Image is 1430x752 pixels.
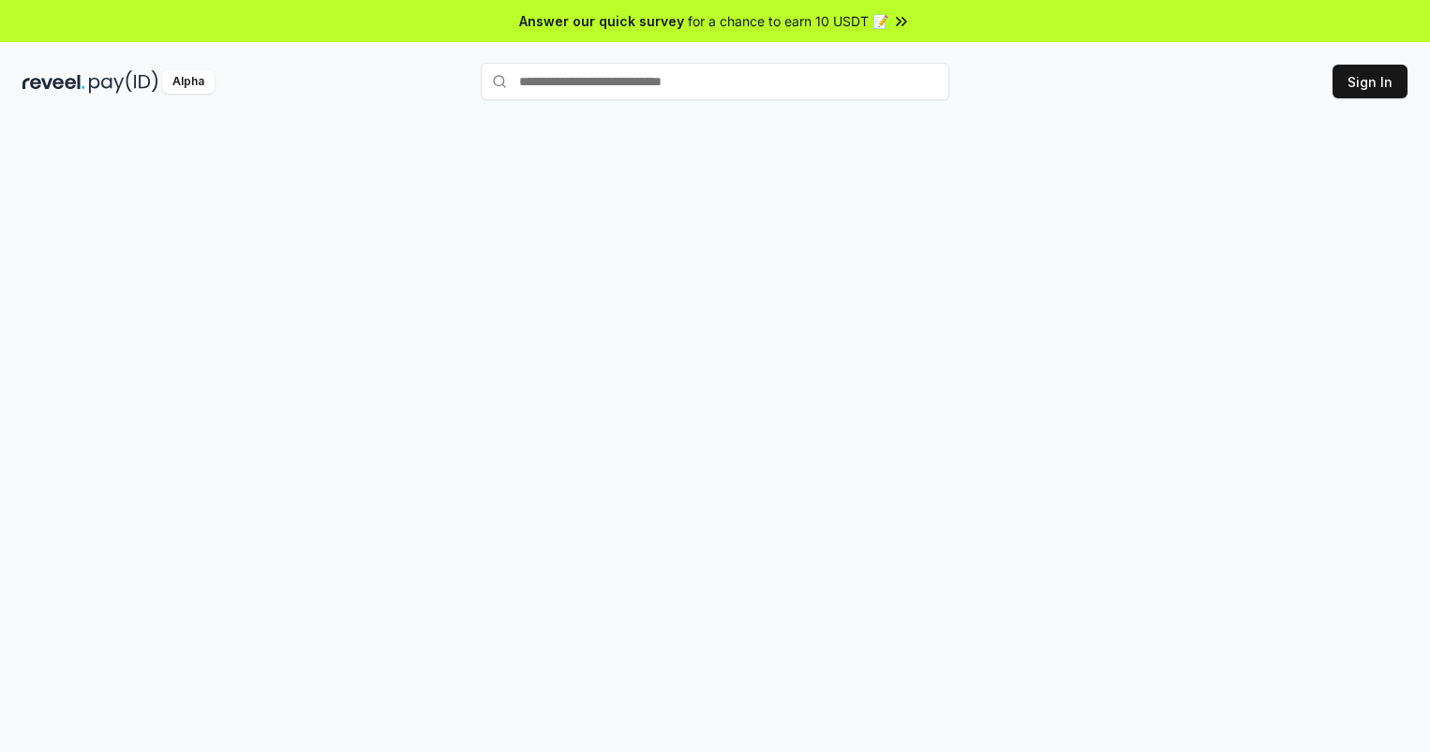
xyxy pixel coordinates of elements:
img: reveel_dark [22,70,85,94]
span: Answer our quick survey [519,11,684,31]
div: Alpha [162,70,215,94]
button: Sign In [1333,65,1408,98]
img: pay_id [89,70,158,94]
span: for a chance to earn 10 USDT 📝 [688,11,888,31]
